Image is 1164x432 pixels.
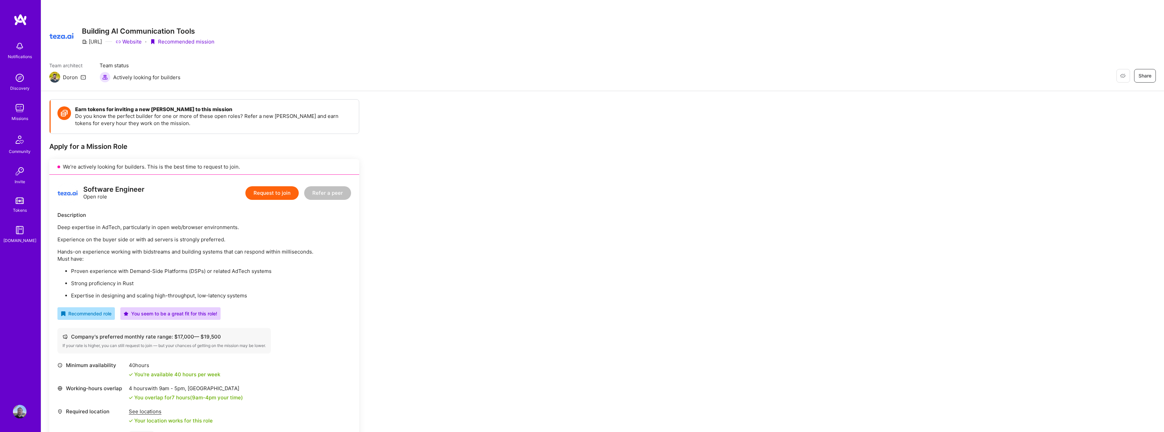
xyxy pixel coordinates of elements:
[13,39,27,53] img: bell
[13,405,27,418] img: User Avatar
[61,311,66,316] i: icon RecommendedBadge
[57,409,63,414] i: icon Location
[116,38,142,45] a: Website
[71,280,351,287] p: Strong proficiency in Rust
[129,408,213,415] div: See locations
[49,72,60,83] img: Team Architect
[129,362,220,369] div: 40 hours
[245,186,299,200] button: Request to join
[49,62,86,69] span: Team architect
[63,334,68,339] i: icon Cash
[129,417,213,424] div: Your location works for this role
[124,310,217,317] div: You seem to be a great fit for this role!
[129,396,133,400] i: icon Check
[1139,72,1151,79] span: Share
[8,53,32,60] div: Notifications
[75,113,352,127] p: Do you know the perfect builder for one or more of these open roles? Refer a new [PERSON_NAME] an...
[129,373,133,377] i: icon Check
[9,148,31,155] div: Community
[63,343,266,348] div: If your rate is higher, you can still request to join — but your chances of getting on the missio...
[13,207,27,214] div: Tokens
[83,186,144,200] div: Open role
[71,292,351,299] p: Expertise in designing and scaling high-throughput, low-latency systems
[1120,73,1126,79] i: icon EyeClosed
[57,211,351,219] div: Description
[57,248,351,262] p: Hands-on experience working with bidstreams and building systems that can respond within millisec...
[12,115,28,122] div: Missions
[150,39,155,45] i: icon PurpleRibbon
[304,186,351,200] button: Refer a peer
[57,386,63,391] i: icon World
[129,371,220,378] div: You're available 40 hours per week
[82,39,87,45] i: icon CompanyGray
[192,394,216,401] span: 9am - 4pm
[14,14,27,26] img: logo
[57,183,78,203] img: logo
[57,224,351,231] p: Deep expertise in AdTech, particularly in open web/browser environments.
[16,197,24,204] img: tokens
[129,385,243,392] div: 4 hours with [GEOGRAPHIC_DATA]
[57,106,71,120] img: Token icon
[12,132,28,148] img: Community
[1134,69,1156,83] button: Share
[82,27,214,35] h3: Building AI Communication Tools
[10,85,30,92] div: Discovery
[57,362,125,369] div: Minimum availability
[49,24,74,48] img: Company Logo
[129,419,133,423] i: icon Check
[63,74,78,81] div: Doron
[61,310,111,317] div: Recommended role
[83,186,144,193] div: Software Engineer
[150,38,214,45] div: Recommended mission
[158,385,188,392] span: 9am - 5pm ,
[63,333,266,340] div: Company's preferred monthly rate range: $ 17,000 — $ 19,500
[13,165,27,178] img: Invite
[57,236,351,243] p: Experience on the buyer side or with ad servers is strongly preferred.
[49,142,359,151] div: Apply for a Mission Role
[57,408,125,415] div: Required location
[13,223,27,237] img: guide book
[57,363,63,368] i: icon Clock
[57,385,125,392] div: Working-hours overlap
[145,38,146,45] div: ·
[3,237,36,244] div: [DOMAIN_NAME]
[82,38,102,45] div: [URL]
[13,71,27,85] img: discovery
[113,74,180,81] span: Actively looking for builders
[11,405,28,418] a: User Avatar
[71,267,351,275] p: Proven experience with Demand-Side Platforms (DSPs) or related AdTech systems
[134,394,243,401] div: You overlap for 7 hours ( your time)
[13,101,27,115] img: teamwork
[49,159,359,175] div: We’re actively looking for builders. This is the best time to request to join.
[100,62,180,69] span: Team status
[15,178,25,185] div: Invite
[124,311,128,316] i: icon PurpleStar
[81,74,86,80] i: icon Mail
[100,72,110,83] img: Actively looking for builders
[75,106,352,113] h4: Earn tokens for inviting a new [PERSON_NAME] to this mission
